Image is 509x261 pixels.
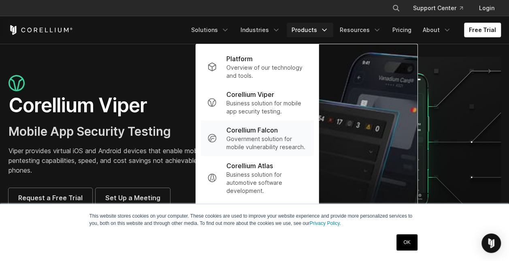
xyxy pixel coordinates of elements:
a: Solutions [186,23,234,37]
div: Open Intercom Messenger [481,233,501,253]
p: Corellium Viper [226,90,274,99]
p: This website stores cookies on your computer. These cookies are used to improve your website expe... [89,212,420,227]
a: Pricing [388,23,416,37]
a: Corellium Viper Business solution for mobile app security testing. [200,85,313,120]
a: Set Up a Meeting [96,188,170,208]
p: Corellium Atlas [226,161,273,171]
a: Login [473,1,501,15]
p: Platform [226,54,253,64]
a: Corellium Solo Community solution for mobile security discovery. [200,200,313,235]
a: Corellium Falcon Government solution for mobile vulnerability research. [200,120,313,156]
img: Matrix_WebNav_1x [319,44,417,240]
p: Corellium Falcon [226,125,278,135]
span: Request a Free Trial [18,193,83,203]
a: OK [396,234,417,250]
p: Government solution for mobile vulnerability research. [226,135,307,151]
img: viper_icon_large [9,75,25,92]
button: Search [389,1,403,15]
div: Navigation Menu [382,1,501,15]
a: Free Trial [464,23,501,37]
h1: Corellium Viper [9,93,247,118]
a: Privacy Policy. [310,220,341,226]
a: Platform Overview of our technology and tools. [200,49,313,85]
div: Navigation Menu [186,23,501,37]
a: Support Center [407,1,469,15]
p: Business solution for automotive software development. [226,171,307,195]
p: Viper provides virtual iOS and Android devices that enable mobile app pentesting capabilities, sp... [9,146,247,175]
a: Request a Free Trial [9,188,92,208]
a: Products [287,23,333,37]
p: Overview of our technology and tools. [226,64,307,80]
a: MATRIX Technology Mobile app testing and reporting automation. [319,44,417,240]
a: Corellium Atlas Business solution for automotive software development. [200,156,313,200]
a: Corellium Home [9,25,73,35]
a: About [418,23,456,37]
p: Business solution for mobile app security testing. [226,99,307,116]
a: Resources [335,23,386,37]
span: Set Up a Meeting [105,193,160,203]
span: Mobile App Security Testing [9,124,171,139]
a: Industries [236,23,285,37]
